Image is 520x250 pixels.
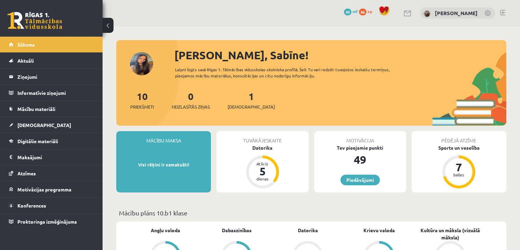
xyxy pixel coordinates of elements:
[17,149,94,165] legend: Maksājumi
[216,131,308,144] div: Tuvākā ieskaite
[314,131,406,144] div: Motivācija
[172,103,210,110] span: Neizlasītās ziņas
[17,218,77,225] span: Proktoringa izmēģinājums
[8,12,62,29] a: Rīgas 1. Tālmācības vidusskola
[352,9,358,14] span: mP
[174,47,506,63] div: [PERSON_NAME], Sabīne!
[9,133,94,149] a: Digitālie materiāli
[412,131,506,144] div: Pēdējā atzīme
[228,103,275,110] span: [DEMOGRAPHIC_DATA]
[17,122,71,128] span: [DEMOGRAPHIC_DATA]
[314,151,406,168] div: 49
[9,117,94,133] a: [DEMOGRAPHIC_DATA]
[363,227,395,234] a: Krievu valoda
[172,90,210,110] a: 0Neizlasītās ziņas
[130,103,154,110] span: Priekšmeti
[130,90,154,110] a: 10Priekšmeti
[412,144,506,151] div: Sports un veselība
[9,182,94,197] a: Motivācijas programma
[17,58,34,64] span: Aktuāli
[359,9,375,14] a: 86 xp
[298,227,318,234] a: Datorika
[252,177,273,181] div: dienas
[368,9,372,14] span: xp
[228,90,275,110] a: 1[DEMOGRAPHIC_DATA]
[412,144,506,189] a: Sports un veselība 7 balles
[344,9,358,14] a: 49 mP
[119,208,504,217] p: Mācību plāns 10.b1 klase
[9,165,94,181] a: Atzīmes
[252,162,273,166] div: Atlicis
[17,69,94,85] legend: Ziņojumi
[216,144,308,151] div: Datorika
[314,144,406,151] div: Tev pieejamie punkti
[17,41,35,48] span: Sākums
[9,214,94,229] a: Proktoringa izmēģinājums
[9,53,94,68] a: Aktuāli
[344,9,351,15] span: 49
[9,85,94,101] a: Informatīvie ziņojumi
[17,186,71,192] span: Motivācijas programma
[424,10,430,17] img: Sabīne Eiklone
[17,170,36,176] span: Atzīmes
[252,166,273,177] div: 5
[359,9,366,15] span: 86
[216,144,308,189] a: Datorika Atlicis 5 dienas
[415,227,486,241] a: Kultūra un māksla (vizuālā māksla)
[222,227,252,234] a: Dabaszinības
[17,106,55,112] span: Mācību materiāli
[175,66,409,79] div: Laipni lūgts savā Rīgas 1. Tālmācības vidusskolas skolnieka profilā. Šeit Tu vari redzēt tuvojošo...
[17,202,46,209] span: Konferences
[9,69,94,85] a: Ziņojumi
[449,173,469,177] div: balles
[435,10,478,16] a: [PERSON_NAME]
[9,149,94,165] a: Maksājumi
[9,37,94,52] a: Sākums
[449,162,469,173] div: 7
[116,131,211,144] div: Mācību maksa
[120,161,208,168] p: Visi rēķini ir samaksāti!
[9,101,94,117] a: Mācību materiāli
[17,138,58,144] span: Digitālie materiāli
[341,175,380,185] a: Piedāvājumi
[17,85,94,101] legend: Informatīvie ziņojumi
[9,198,94,213] a: Konferences
[151,227,180,234] a: Angļu valoda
